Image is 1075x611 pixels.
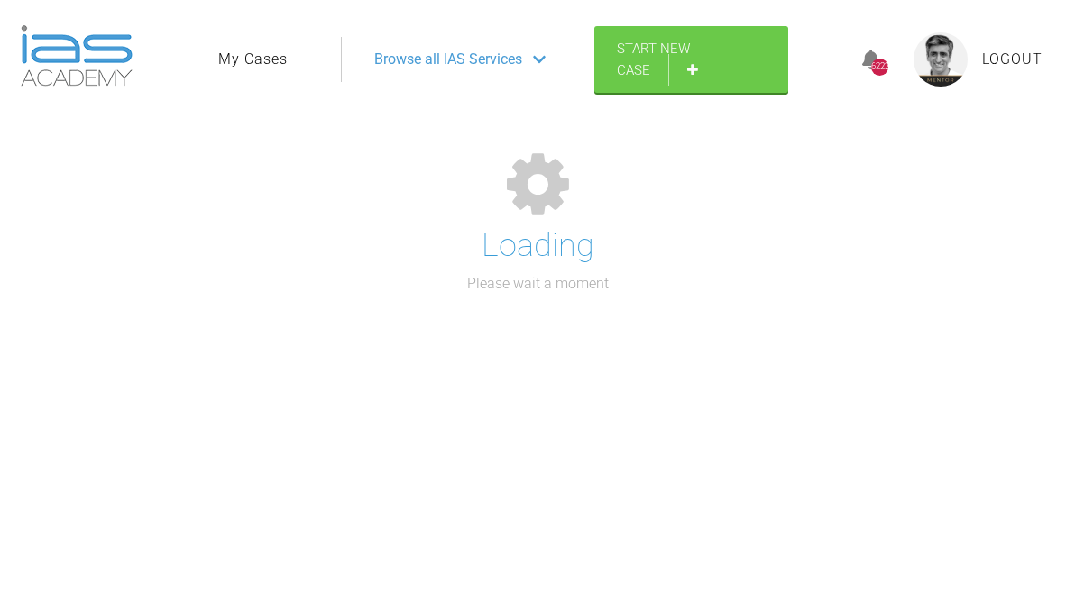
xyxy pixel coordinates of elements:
p: Please wait a moment [467,272,609,296]
a: My Cases [218,48,288,71]
img: profile.png [914,32,968,87]
span: Start New Case [617,41,690,78]
img: logo-light.3e3ef733.png [21,25,133,87]
h1: Loading [482,220,594,272]
div: 6222 [871,59,888,76]
span: Browse all IAS Services [374,48,522,71]
a: Start New Case [594,26,788,93]
a: Logout [982,48,1043,71]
